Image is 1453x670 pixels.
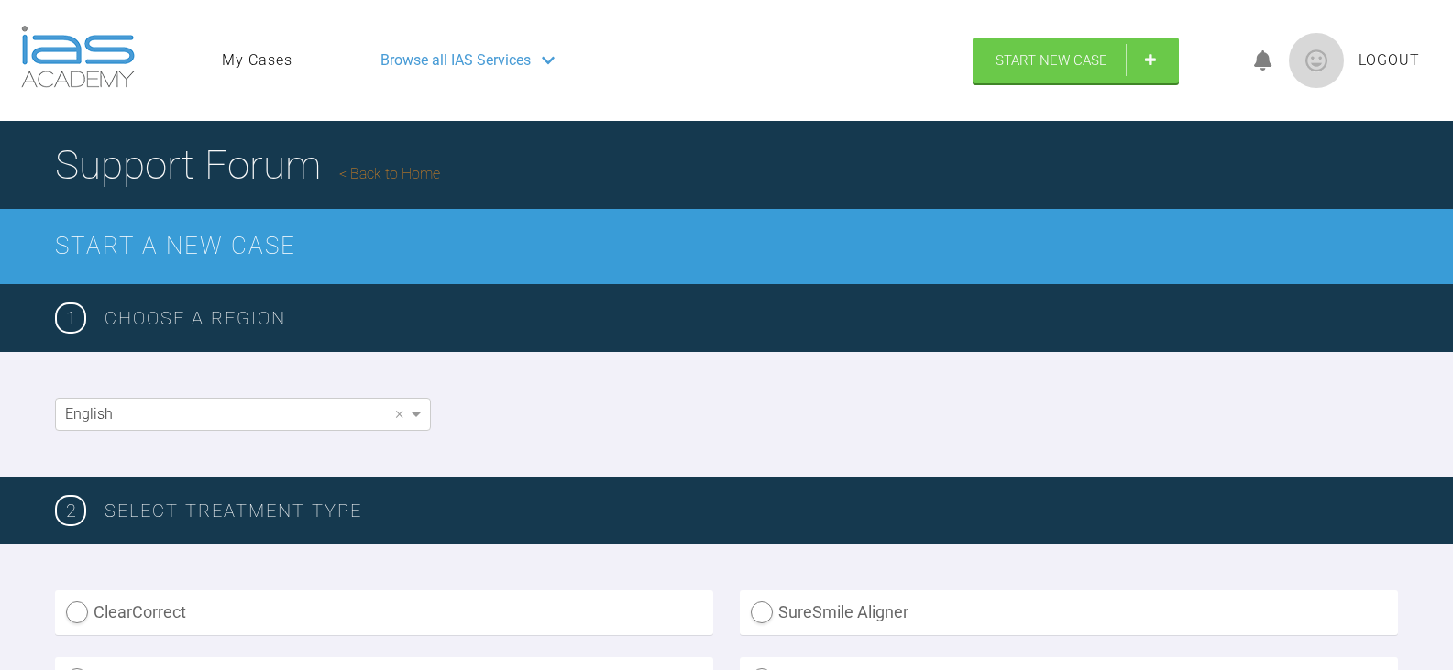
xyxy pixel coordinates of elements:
[740,590,1398,635] label: SureSmile Aligner
[55,133,440,197] h1: Support Forum
[973,38,1179,83] a: Start New Case
[105,303,1398,333] h3: Choose a region
[339,165,440,182] a: Back to Home
[222,49,292,72] a: My Cases
[55,227,1398,266] h2: Start a New Case
[21,26,135,88] img: logo-light.3e3ef733.png
[1359,49,1420,72] a: Logout
[1289,33,1344,88] img: profile.png
[65,405,113,423] span: English
[55,495,86,526] span: 2
[55,590,713,635] label: ClearCorrect
[391,399,407,430] span: Clear value
[55,302,86,334] span: 1
[996,52,1107,69] span: Start New Case
[395,405,403,422] span: ×
[105,496,1398,525] h3: SELECT TREATMENT TYPE
[380,49,531,72] span: Browse all IAS Services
